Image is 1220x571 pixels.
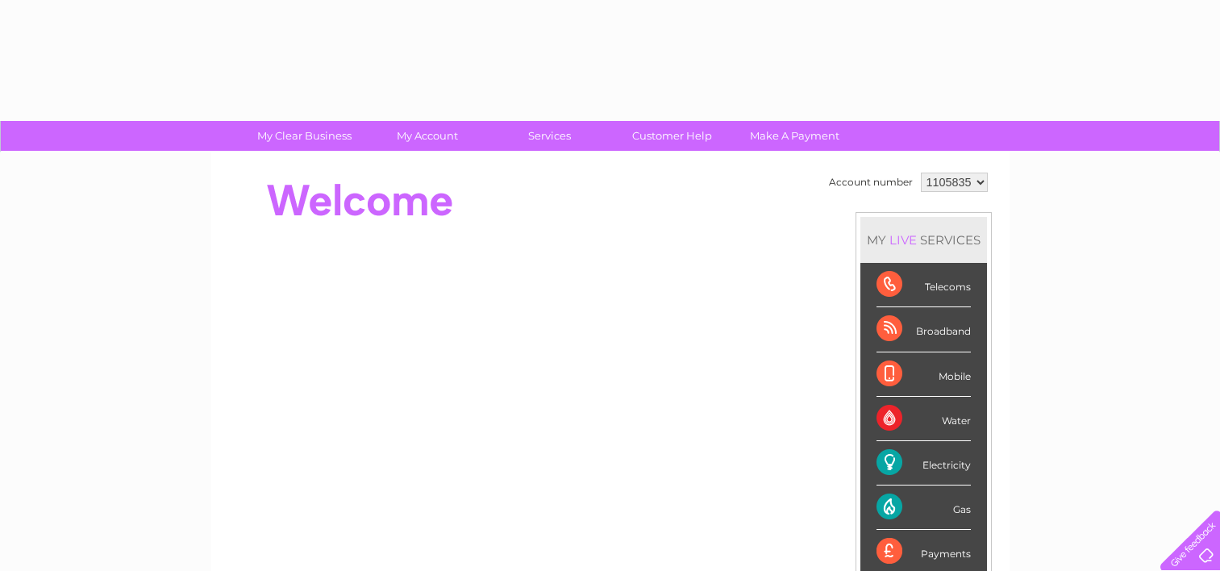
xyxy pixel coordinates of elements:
div: Broadband [876,307,971,352]
div: Water [876,397,971,441]
div: Mobile [876,352,971,397]
div: LIVE [886,232,920,248]
a: Make A Payment [728,121,861,151]
div: MY SERVICES [860,217,987,263]
a: My Account [360,121,493,151]
a: Customer Help [606,121,739,151]
div: Telecoms [876,263,971,307]
a: My Clear Business [238,121,371,151]
div: Gas [876,486,971,530]
a: Services [483,121,616,151]
div: Electricity [876,441,971,486]
td: Account number [825,169,917,196]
